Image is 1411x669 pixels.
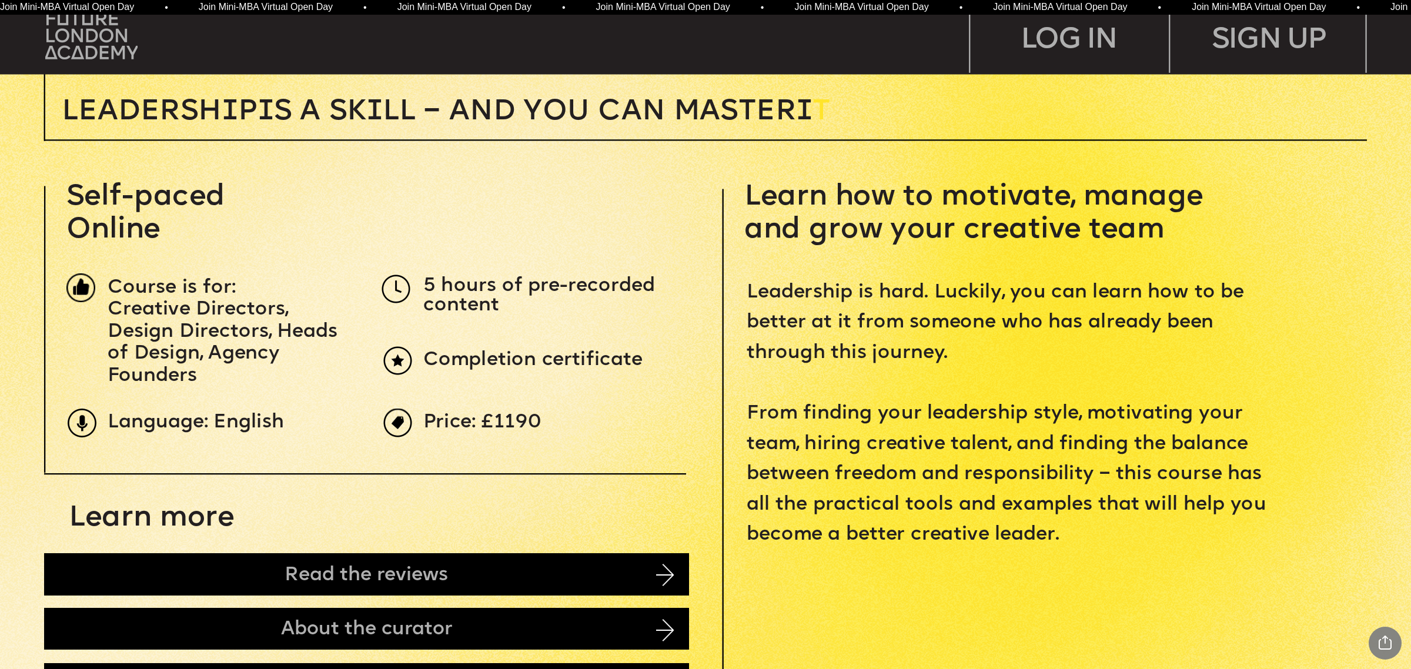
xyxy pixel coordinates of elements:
img: upload-969c61fd-ea08-4d05-af36-d273f2608f5e.png [383,409,412,437]
span: Leadership is hard. Luckily, you can learn how to be better at it from someone who has already be... [747,282,1272,546]
span: i [222,97,238,126]
img: upload-5dcb7aea-3d7f-4093-a867-f0427182171d.png [382,275,410,303]
span: • [760,3,764,12]
img: image-14cb1b2c-41b0-4782-8715-07bdb6bd2f06.png [656,564,674,586]
span: • [958,3,962,12]
img: upload-6b0d0326-a6ce-441c-aac1-c2ff159b353e.png [383,346,412,375]
span: 5 hours of pre-recorded content [423,276,660,316]
img: upload-bfdffa89-fac7-4f57-a443-c7c39906ba42.png [45,12,138,59]
span: Learn more [69,503,234,532]
img: image-1fa7eedb-a71f-428c-a033-33de134354ef.png [66,273,95,302]
span: Learn how to motivate, manage and grow your creative team [744,182,1212,244]
span: i [797,97,813,126]
span: Course is for: [108,277,236,298]
span: • [1157,3,1161,12]
span: • [1356,3,1359,12]
p: T [62,97,1054,126]
span: Online [66,215,160,244]
span: Price: £1190 [423,413,542,433]
span: • [164,3,168,12]
span: i [366,97,383,126]
span: Creative Directors, Design Directors, Heads of Design, Agency Founders [108,299,343,386]
span: • [561,3,565,12]
span: Leadersh p s a sk ll – and you can MASTER [62,97,813,126]
img: image-d430bf59-61f2-4e83-81f2-655be665a85d.png [656,619,674,641]
div: Share [1369,627,1402,660]
img: upload-9eb2eadd-7bf9-4b2b-b585-6dd8b9275b41.png [68,409,96,437]
span: Self-paced [66,182,225,211]
span: Completion certificate [423,350,643,371]
span: • [363,3,366,12]
span: Language: English [108,413,284,433]
span: i [258,97,274,126]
